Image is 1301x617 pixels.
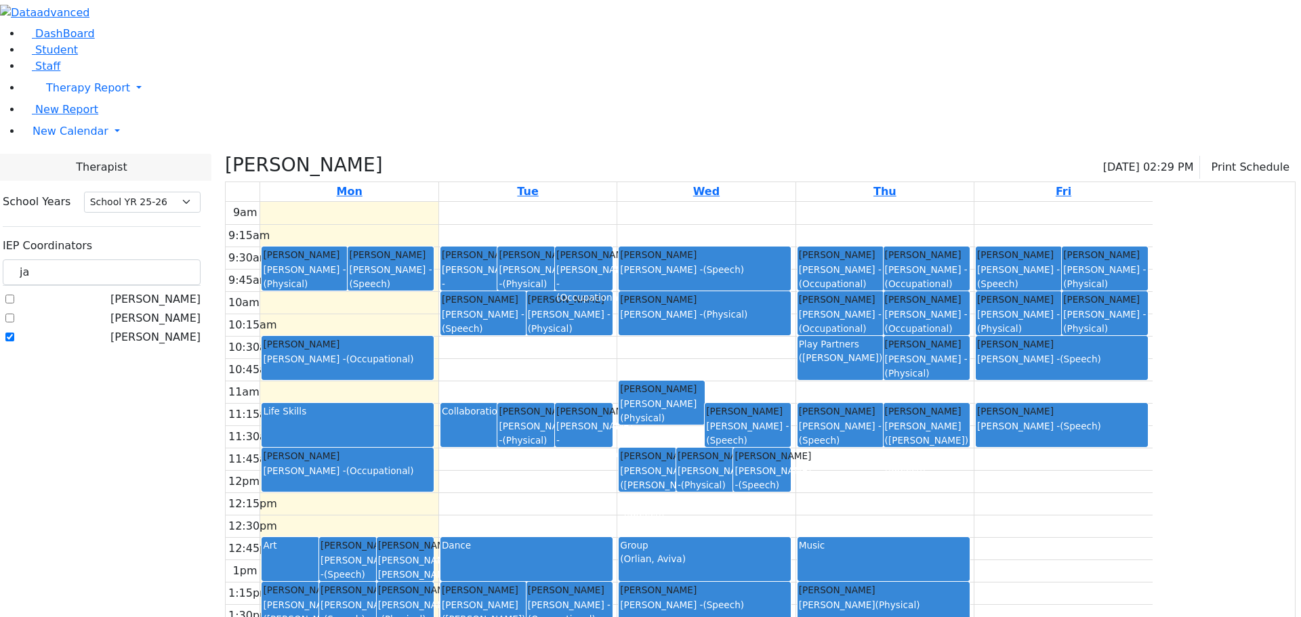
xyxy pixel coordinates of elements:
[620,293,789,306] div: [PERSON_NAME]
[885,419,968,475] div: [PERSON_NAME] ([PERSON_NAME]) [PERSON_NAME] -
[977,307,1060,335] div: [PERSON_NAME] -
[226,451,280,467] div: 11:45am
[885,352,968,380] div: [PERSON_NAME] -
[378,538,433,552] div: [PERSON_NAME]
[226,250,272,266] div: 9:30am
[528,293,611,306] div: [PERSON_NAME]
[528,307,611,335] div: [PERSON_NAME] -
[678,464,732,492] div: [PERSON_NAME] -
[620,307,789,321] div: [PERSON_NAME] -
[110,291,201,307] label: [PERSON_NAME]
[623,507,665,518] span: (Speech)
[226,496,280,512] div: 12:15pm
[1060,354,1101,364] span: (Speech)
[799,337,882,351] div: Play Partners
[33,125,108,137] span: New Calendar
[1063,263,1147,291] div: [PERSON_NAME] -
[442,323,483,334] span: (Speech)
[977,404,1147,418] div: [PERSON_NAME]
[620,248,789,261] div: [PERSON_NAME]
[76,159,127,175] span: Therapist
[324,569,365,580] span: (Speech)
[349,263,432,291] div: [PERSON_NAME] -
[556,263,611,304] div: [PERSON_NAME] -
[528,323,573,334] span: (Physical)
[1060,421,1101,431] span: (Speech)
[875,599,920,610] span: (Physical)
[35,60,60,72] span: Staff
[556,248,611,261] div: [PERSON_NAME]
[799,419,882,447] div: [PERSON_NAME] -
[502,435,547,446] span: (Physical)
[620,583,789,597] div: [PERSON_NAME]
[620,464,675,519] div: [PERSON_NAME] ([PERSON_NAME]) [PERSON_NAME] -
[263,538,318,552] div: Art
[226,585,273,601] div: 1:15pm
[3,194,70,210] label: School Years
[110,329,201,345] label: [PERSON_NAME]
[977,352,1147,366] div: [PERSON_NAME] -
[703,264,744,275] span: (Speech)
[885,404,968,418] div: [PERSON_NAME]
[442,248,497,261] div: [PERSON_NAME]
[110,310,201,326] label: [PERSON_NAME]
[799,435,840,446] span: (Speech)
[334,182,365,201] a: September 8, 2025
[885,368,930,379] span: (Physical)
[1063,248,1147,261] div: [PERSON_NAME]
[349,248,432,261] div: [PERSON_NAME]
[799,293,882,306] div: [PERSON_NAME]
[230,205,260,221] div: 9am
[499,248,554,261] div: [PERSON_NAME]
[35,43,78,56] span: Student
[1063,307,1147,335] div: [PERSON_NAME] -
[620,449,675,463] div: [PERSON_NAME]
[442,263,497,304] div: [PERSON_NAME] -
[226,295,262,311] div: 10am
[885,278,953,289] span: (Occupational)
[230,563,260,579] div: 1pm
[977,337,1147,351] div: [PERSON_NAME]
[442,293,525,306] div: [PERSON_NAME]
[799,351,882,364] div: ([PERSON_NAME])
[799,263,882,291] div: [PERSON_NAME] -
[442,538,611,552] div: Dance
[321,553,375,581] div: [PERSON_NAME] -
[226,272,272,289] div: 9:45am
[885,337,968,351] div: [PERSON_NAME]
[885,293,968,306] div: [PERSON_NAME]
[799,323,867,334] span: (Occupational)
[799,598,968,612] div: [PERSON_NAME]
[263,337,432,351] div: [PERSON_NAME]
[263,352,432,366] div: [PERSON_NAME] -
[321,583,375,597] div: [PERSON_NAME]
[514,182,541,201] a: September 9, 2025
[22,103,98,116] a: New Report
[799,538,968,552] div: Music
[22,60,60,72] a: Staff
[703,309,747,320] span: (Physical)
[263,404,432,418] div: Life Skills
[738,480,779,490] span: (Speech)
[499,419,554,447] div: [PERSON_NAME] -
[35,103,98,116] span: New Report
[1063,278,1108,289] span: (Physical)
[226,540,280,557] div: 12:45pm
[799,278,867,289] span: (Occupational)
[885,463,926,473] span: (Speech)
[620,598,789,612] div: [PERSON_NAME] -
[442,307,525,335] div: [PERSON_NAME] -
[226,518,280,534] div: 12:30pm
[799,583,968,597] div: [PERSON_NAME]
[620,538,789,552] div: Group
[226,406,280,423] div: 11:15am
[46,81,130,94] span: Therapy Report
[620,263,789,276] div: [PERSON_NAME] -
[706,404,789,418] div: [PERSON_NAME]
[263,464,432,477] div: [PERSON_NAME] -
[620,397,703,425] div: [PERSON_NAME]
[1063,323,1108,334] span: (Physical)
[885,307,968,335] div: [PERSON_NAME] -
[735,464,789,492] div: [PERSON_NAME] -
[346,465,414,476] span: (Occupational)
